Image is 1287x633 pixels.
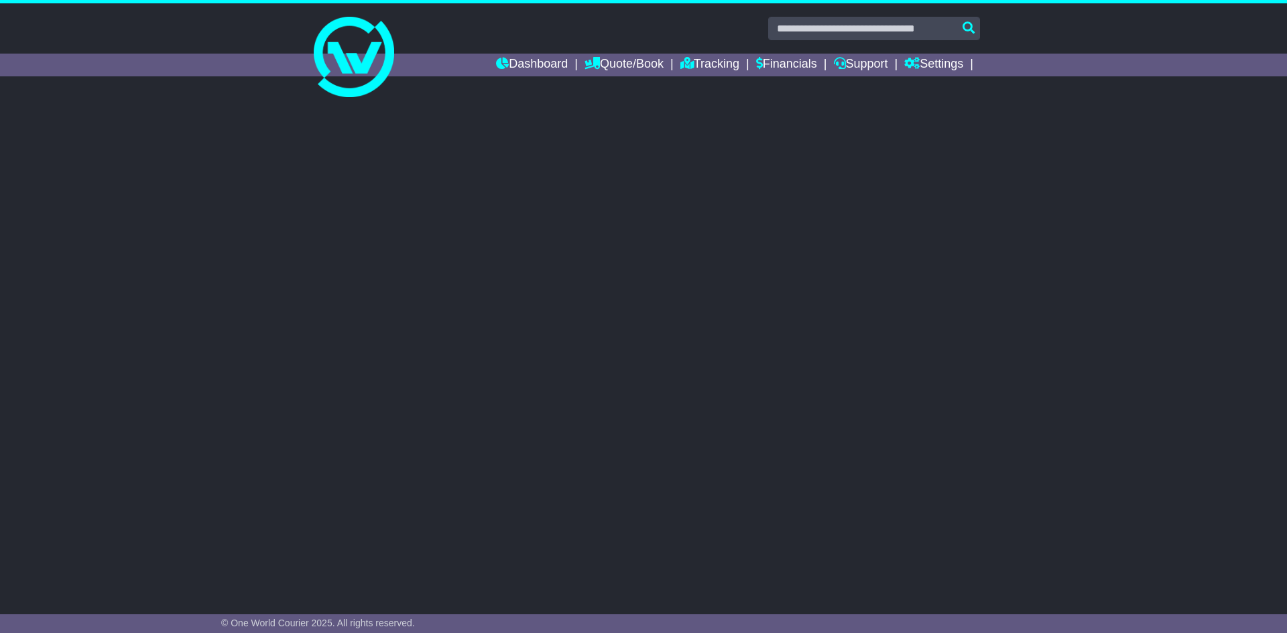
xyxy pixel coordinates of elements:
[756,54,817,76] a: Financials
[904,54,963,76] a: Settings
[834,54,888,76] a: Support
[496,54,568,76] a: Dashboard
[221,618,415,628] span: © One World Courier 2025. All rights reserved.
[585,54,664,76] a: Quote/Book
[680,54,739,76] a: Tracking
